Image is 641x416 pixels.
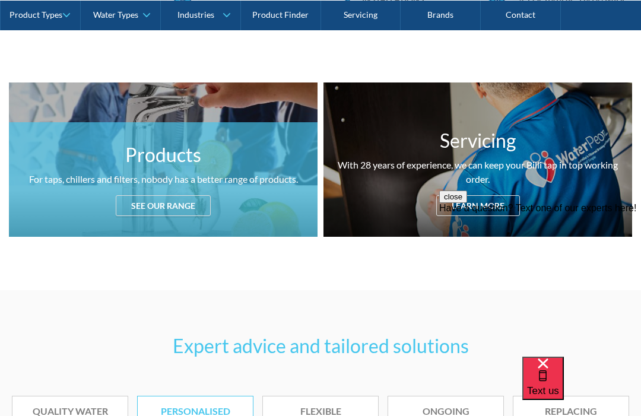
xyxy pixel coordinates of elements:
[9,9,62,20] div: Product Types
[177,9,214,20] div: Industries
[29,172,298,186] div: For taps, chillers and filters, nobody has a better range of products.
[522,357,641,416] iframe: podium webchat widget bubble
[125,141,201,169] h3: Products
[439,190,641,333] iframe: podium webchat widget prompt
[12,332,629,360] h3: Expert advice and tailored solutions
[9,82,318,237] a: ProductsFor taps, chillers and filters, nobody has a better range of products.See our range
[335,158,620,186] div: With 28 years of experience, we can keep your Billi tap in top working order.
[116,195,211,216] div: See our range
[436,195,520,216] div: Learn more
[323,82,632,237] a: ServicingWith 28 years of experience, we can keep your Billi tap in top working order.Learn more
[93,9,138,20] div: Water Types
[440,126,516,155] h3: Servicing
